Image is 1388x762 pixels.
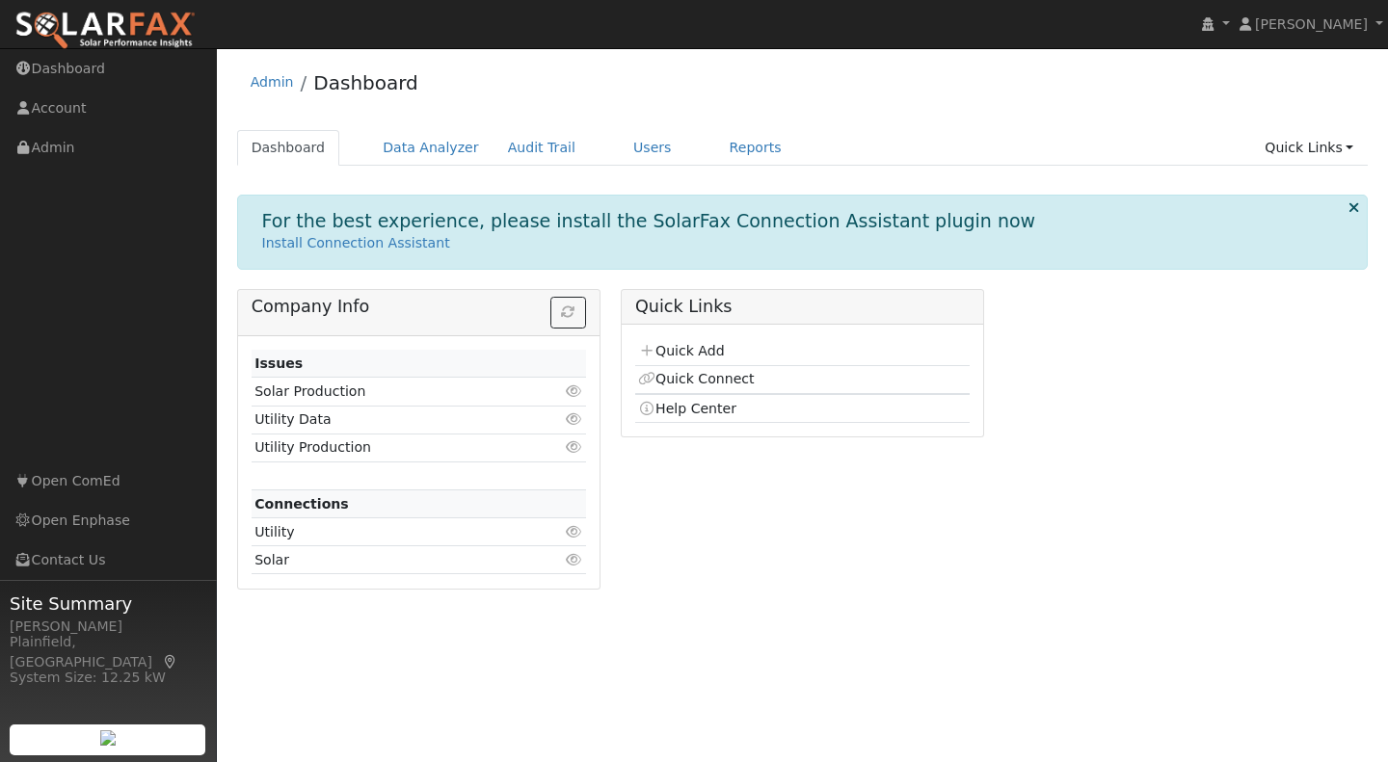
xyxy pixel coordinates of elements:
[638,371,754,386] a: Quick Connect
[100,730,116,746] img: retrieve
[313,71,418,94] a: Dashboard
[10,632,206,672] div: Plainfield, [GEOGRAPHIC_DATA]
[251,74,294,90] a: Admin
[1250,130,1368,166] a: Quick Links
[237,130,340,166] a: Dashboard
[252,297,586,317] h5: Company Info
[638,343,724,358] a: Quick Add
[1255,16,1368,32] span: [PERSON_NAME]
[10,591,206,617] span: Site Summary
[10,617,206,637] div: [PERSON_NAME]
[14,11,196,51] img: SolarFax
[252,518,532,546] td: Utility
[368,130,494,166] a: Data Analyzer
[566,440,583,454] i: Click to view
[252,378,532,406] td: Solar Production
[262,235,450,250] a: Install Connection Assistant
[10,668,206,688] div: System Size: 12.25 kW
[254,496,349,512] strong: Connections
[162,654,179,670] a: Map
[635,297,970,317] h5: Quick Links
[566,412,583,426] i: Click to view
[566,553,583,566] i: Click to view
[252,546,532,574] td: Solar
[619,130,686,166] a: Users
[262,210,1036,232] h1: For the best experience, please install the SolarFax Connection Assistant plugin now
[566,525,583,539] i: Click to view
[252,434,532,461] td: Utility Production
[494,130,590,166] a: Audit Trail
[254,355,303,371] strong: Issues
[638,401,736,416] a: Help Center
[566,384,583,398] i: Click to view
[715,130,796,166] a: Reports
[252,406,532,434] td: Utility Data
